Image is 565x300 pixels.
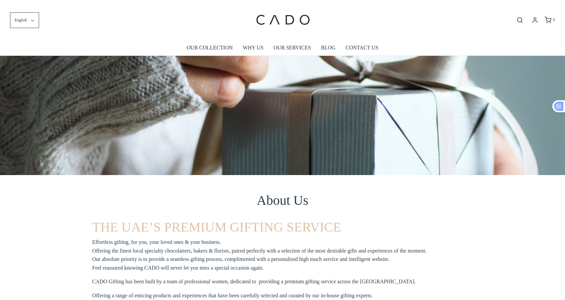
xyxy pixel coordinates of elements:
[92,219,341,235] span: THE UAE’S PREMIUM GIFTING SERVICE
[92,291,373,300] p: Offering a range of enticing products and experiences that have been carefully selected and curat...
[514,16,526,24] button: Open search bar
[254,5,311,35] img: cadogifting
[544,17,555,23] a: 0
[92,238,426,272] p: Effortless gifting, for you, your loved ones & your business. Offering the finest local specialty...
[346,40,378,55] a: CONTACT US
[243,40,263,55] a: WHY US
[321,40,336,55] a: BLOG
[92,192,473,209] h1: About Us
[273,40,311,55] a: OUR SERVICES
[15,17,27,23] span: English
[10,12,39,28] button: English
[92,277,416,286] p: CADO Gifting has been built by a team of professional women, dedicated to providing a premium gif...
[187,40,233,55] a: OUR COLLECTION
[553,17,555,22] span: 0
